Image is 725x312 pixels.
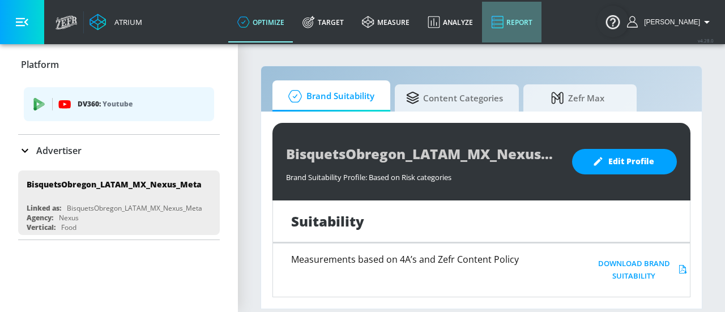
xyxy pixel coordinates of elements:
[291,255,557,264] h6: Measurements based on 4A’s and Zefr Content Policy
[24,83,214,129] ul: list of platforms
[286,166,561,182] div: Brand Suitability Profile: Based on Risk categories
[284,83,374,110] span: Brand Suitability
[36,144,82,157] p: Advertiser
[291,212,364,230] h1: Suitability
[27,223,56,232] div: Vertical:
[21,58,59,71] p: Platform
[67,203,202,213] div: BisquetsObregon_LATAM_MX_Nexus_Meta
[597,6,629,37] button: Open Resource Center
[27,179,202,190] div: BisquetsObregon_LATAM_MX_Nexus_Meta
[18,80,220,134] div: Platform
[61,223,76,232] div: Food
[406,84,503,112] span: Content Categories
[18,170,220,235] div: BisquetsObregon_LATAM_MX_Nexus_MetaLinked as:BisquetsObregon_LATAM_MX_Nexus_MetaAgency:NexusVerti...
[639,18,700,26] span: login as: ana.cruz@groupm.com
[419,2,482,42] a: Analyze
[595,155,654,169] span: Edit Profile
[627,15,714,29] button: [PERSON_NAME]
[18,49,220,80] div: Platform
[572,149,677,174] button: Edit Profile
[353,2,419,42] a: measure
[18,135,220,166] div: Advertiser
[27,213,53,223] div: Agency:
[110,17,142,27] div: Atrium
[59,213,79,223] div: Nexus
[78,98,205,110] p: DV360:
[228,2,293,42] a: optimize
[293,2,353,42] a: Target
[535,84,621,112] span: Zefr Max
[89,14,142,31] a: Atrium
[24,87,214,121] div: DV360: Youtube
[590,255,690,285] button: Download Brand Suitability
[698,37,714,44] span: v 4.28.0
[103,98,133,110] p: Youtube
[27,203,61,213] div: Linked as:
[482,2,541,42] a: Report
